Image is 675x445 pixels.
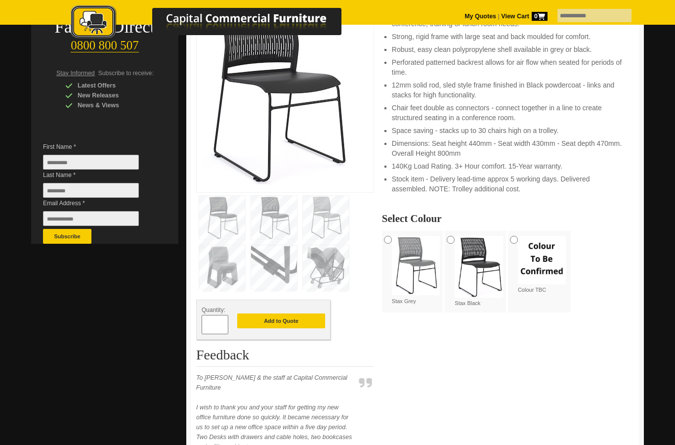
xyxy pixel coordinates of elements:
[392,138,624,158] li: Dimensions: Seat height 440mm - Seat width 430mm - Seat depth 470mm. Overall Height 800mm
[392,44,624,54] li: Robust, easy clean polypropylene shell available in grey or black.
[43,155,139,170] input: First Name *
[65,100,159,110] div: News & Views
[500,13,548,20] a: View Cart0
[518,236,566,284] img: Colour TBC
[532,12,548,21] span: 0
[196,348,374,367] h2: Feedback
[31,20,178,34] div: Factory Direct
[392,161,624,171] li: 140Kg Load Rating. 3+ Hour comfort. 15-Year warranty.
[392,80,624,100] li: 12mm solid rod, sled style frame finished in Black powdercoat - links and stacks for high functio...
[56,70,95,77] span: Stay Informed
[392,32,624,42] li: Strong, rigid frame with large seat and back moulded for comfort.
[43,142,154,152] span: First Name *
[464,13,496,20] a: My Quotes
[501,13,548,20] strong: View Cart
[43,198,154,208] span: Email Address *
[43,183,139,198] input: Last Name *
[202,307,225,313] span: Quantity:
[98,70,154,77] span: Subscribe to receive:
[518,236,566,294] label: Colour TBC
[43,229,91,244] button: Subscribe
[392,236,440,295] img: Stax Grey
[455,236,503,298] img: Stax Black
[43,170,154,180] span: Last Name *
[43,211,139,226] input: Email Address *
[392,103,624,123] li: Chair feet double as connectors - connect together in a line to create structured seating in a co...
[65,81,159,90] div: Latest Offers
[382,214,634,223] h2: Select Colour
[392,174,624,194] li: Stock item - Delivery lead-time approx 5 working days. Delivered assembled. NOTE: Trolley additio...
[43,5,389,44] a: Capital Commercial Furniture Logo
[237,313,325,328] button: Add to Quote
[455,236,503,308] label: Stax Black
[65,90,159,100] div: New Releases
[43,5,389,41] img: Capital Commercial Furniture Logo
[392,126,624,135] li: Space saving - stacks up to 30 chairs high on a trolley.
[392,57,624,77] li: Perforated patterned backrest allows for air flow when seated for periods of time.
[392,236,440,305] label: Stax Grey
